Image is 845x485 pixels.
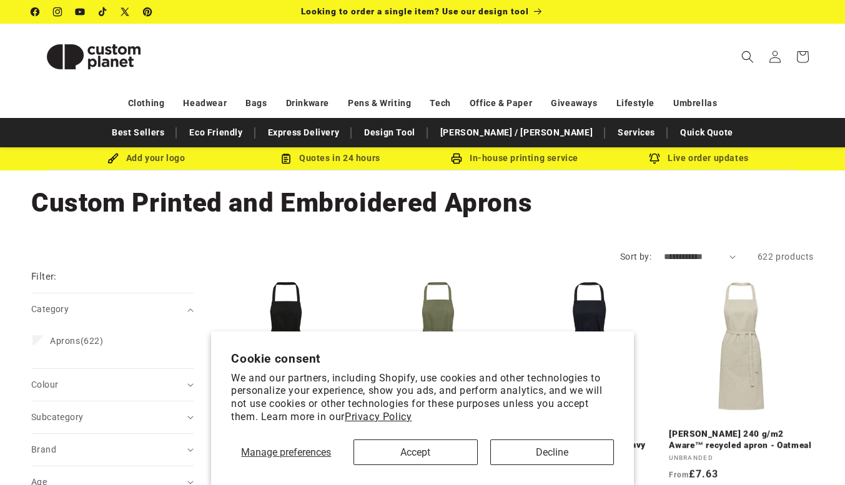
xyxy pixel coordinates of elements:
[183,92,227,114] a: Headwear
[262,122,346,144] a: Express Delivery
[470,92,532,114] a: Office & Paper
[50,336,81,346] span: Aprons
[31,293,194,325] summary: Category (0 selected)
[611,122,661,144] a: Services
[245,92,267,114] a: Bags
[451,153,462,164] img: In-house printing
[31,369,194,401] summary: Colour (0 selected)
[231,372,614,424] p: We and our partners, including Shopify, use cookies and other technologies to personalize your ex...
[231,351,614,366] h2: Cookie consent
[31,401,194,433] summary: Subcategory (0 selected)
[783,425,845,485] iframe: Chat Widget
[27,24,161,89] a: Custom Planet
[674,122,739,144] a: Quick Quote
[239,150,423,166] div: Quotes in 24 hours
[231,439,341,465] button: Manage preferences
[423,150,607,166] div: In-house printing service
[31,412,83,422] span: Subcategory
[301,6,529,16] span: Looking to order a single item? Use our design tool
[31,29,156,85] img: Custom Planet
[31,304,69,314] span: Category
[183,122,249,144] a: Eco Friendly
[241,446,331,458] span: Manage preferences
[31,380,58,389] span: Colour
[107,153,119,164] img: Brush Icon
[430,92,450,114] a: Tech
[31,186,814,220] h1: Custom Printed and Embroidered Aprons
[358,122,422,144] a: Design Tool
[50,335,104,346] span: (622)
[649,153,660,164] img: Order updates
[607,150,791,166] div: Live order updates
[551,92,597,114] a: Giveaways
[128,92,165,114] a: Clothing
[106,122,170,144] a: Best Sellers
[734,43,761,71] summary: Search
[280,153,292,164] img: Order Updates Icon
[345,411,412,423] a: Privacy Policy
[31,434,194,466] summary: Brand (0 selected)
[286,92,329,114] a: Drinkware
[54,150,239,166] div: Add your logo
[620,252,651,262] label: Sort by:
[348,92,411,114] a: Pens & Writing
[31,270,57,284] h2: Filter:
[616,92,655,114] a: Lifestyle
[434,122,599,144] a: [PERSON_NAME] / [PERSON_NAME]
[31,444,56,454] span: Brand
[758,252,814,262] span: 622 products
[669,428,814,450] a: [PERSON_NAME] 240 g/m2 Aware™ recycled apron - Oatmeal
[490,439,614,465] button: Decline
[353,439,477,465] button: Accept
[673,92,717,114] a: Umbrellas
